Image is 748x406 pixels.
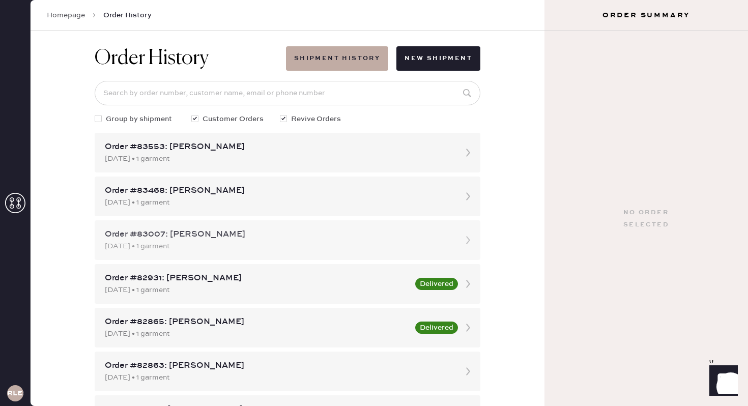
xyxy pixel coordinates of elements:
[105,272,409,284] div: Order #82931: [PERSON_NAME]
[105,228,452,241] div: Order #83007: [PERSON_NAME]
[105,328,409,339] div: [DATE] • 1 garment
[286,46,388,71] button: Shipment History
[105,360,452,372] div: Order #82863: [PERSON_NAME]
[95,46,209,71] h1: Order History
[105,141,452,153] div: Order #83553: [PERSON_NAME]
[544,10,748,20] h3: Order Summary
[105,372,452,383] div: [DATE] • 1 garment
[291,113,341,125] span: Revive Orders
[105,241,452,252] div: [DATE] • 1 garment
[415,278,458,290] button: Delivered
[105,153,452,164] div: [DATE] • 1 garment
[103,10,152,20] span: Order History
[105,185,452,197] div: Order #83468: [PERSON_NAME]
[700,360,743,404] iframe: Front Chat
[7,390,23,397] h3: RLESA
[105,284,409,296] div: [DATE] • 1 garment
[47,10,85,20] a: Homepage
[623,207,669,231] div: No order selected
[105,316,409,328] div: Order #82865: [PERSON_NAME]
[106,113,172,125] span: Group by shipment
[396,46,480,71] button: New Shipment
[95,81,480,105] input: Search by order number, customer name, email or phone number
[105,197,452,208] div: [DATE] • 1 garment
[415,322,458,334] button: Delivered
[203,113,264,125] span: Customer Orders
